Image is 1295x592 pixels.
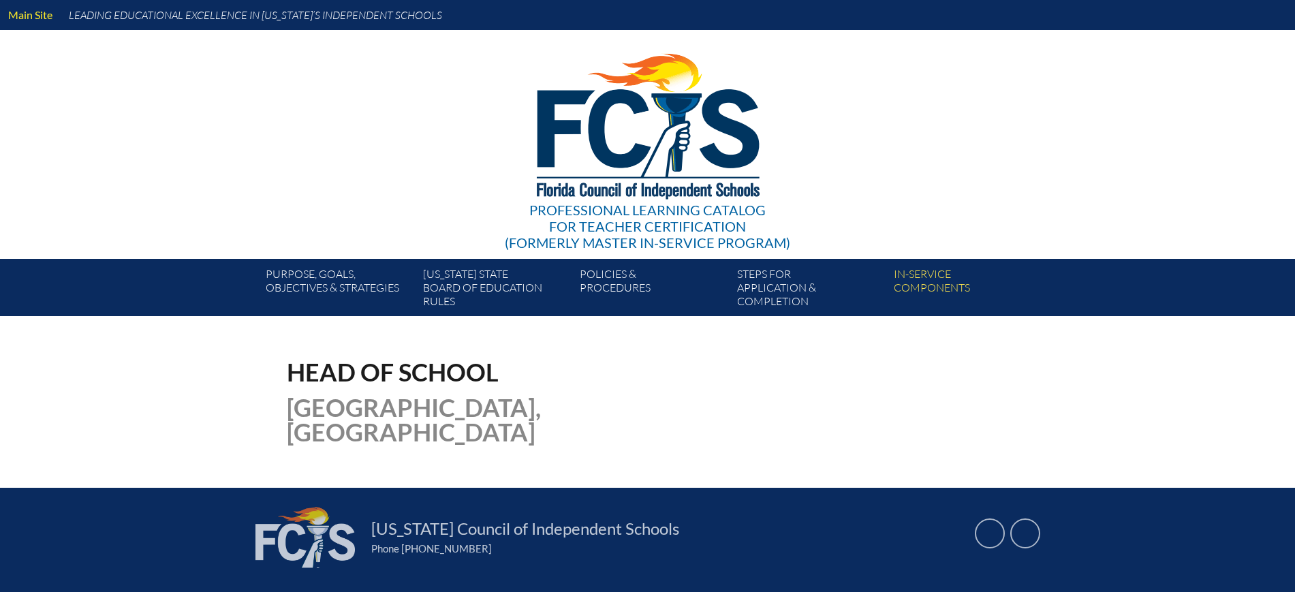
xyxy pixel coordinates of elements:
[3,5,58,24] a: Main Site
[255,507,355,568] img: FCIS_logo_white
[574,264,731,316] a: Policies &Procedures
[499,27,796,253] a: Professional Learning Catalog for Teacher Certification(formerly Master In-service Program)
[287,392,541,447] span: [GEOGRAPHIC_DATA], [GEOGRAPHIC_DATA]
[418,264,574,316] a: [US_STATE] StateBoard of Education rules
[507,30,788,216] img: FCISlogo221.eps
[371,542,958,555] div: Phone [PHONE_NUMBER]
[505,202,790,251] div: Professional Learning Catalog (formerly Master In-service Program)
[260,264,417,316] a: Purpose, goals,objectives & strategies
[366,518,685,540] a: [US_STATE] Council of Independent Schools
[888,264,1045,316] a: In-servicecomponents
[732,264,888,316] a: Steps forapplication & completion
[287,357,499,387] span: Head of School
[549,218,746,234] span: for Teacher Certification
